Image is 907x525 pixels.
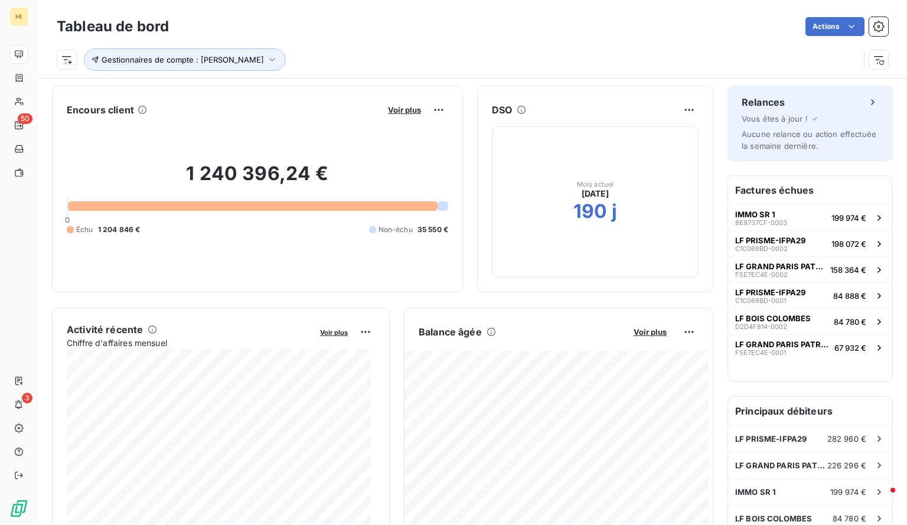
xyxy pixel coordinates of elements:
h6: Relances [742,95,785,109]
img: Logo LeanPay [9,499,28,518]
span: 35 550 € [417,224,448,235]
h6: Activité récente [67,322,143,337]
button: LF GRAND PARIS PATRIMOINE - IFPA28F5E7EC4E-000167 932 € [728,334,892,360]
button: LF PRISME-IFPA29C1C068BD-000184 888 € [728,282,892,308]
h3: Tableau de bord [57,16,169,37]
h6: Principaux débiteurs [728,397,892,425]
span: LF PRISME-IFPA29 [735,434,807,444]
h2: 1 240 396,24 € [67,162,448,197]
span: C1C068BD-0002 [735,245,788,252]
span: LF GRAND PARIS PATRIMOINE - IFPA28 [735,461,827,470]
span: LF BOIS COLOMBES [735,514,812,523]
button: LF BOIS COLOMBESD2D4F814-000284 780 € [728,308,892,334]
h2: j [612,200,617,223]
h6: Balance âgée [419,325,482,339]
span: Voir plus [320,328,348,337]
button: LF GRAND PARIS PATRIMOINE - IFPA28F5E7EC4E-0002158 364 € [728,256,892,282]
span: 3 [22,393,32,403]
button: Voir plus [630,327,670,337]
span: Voir plus [634,327,667,337]
span: 1 204 846 € [98,224,141,235]
span: C1C068BD-0001 [735,297,786,304]
span: LF PRISME-IFPA29 [735,288,805,297]
span: 199 974 € [831,213,866,223]
span: Chiffre d'affaires mensuel [67,337,312,349]
span: 226 296 € [827,461,866,470]
span: F5E7EC4E-0002 [735,271,788,278]
button: Voir plus [384,105,425,115]
span: F5E7EC4E-0001 [735,349,786,356]
span: [DATE] [582,188,609,200]
button: LF PRISME-IFPA29C1C068BD-0002198 072 € [728,230,892,256]
span: 198 072 € [831,239,866,249]
span: 282 960 € [827,434,866,444]
span: IMMO SR 1 [735,210,775,219]
span: Voir plus [388,105,421,115]
span: Gestionnaires de compte : [PERSON_NAME] [102,55,264,64]
span: 0 [65,215,70,224]
span: 84 780 € [834,317,866,327]
button: Actions [805,17,864,36]
button: Gestionnaires de compte : [PERSON_NAME] [84,48,286,71]
span: 50 [18,113,32,124]
span: 158 364 € [830,265,866,275]
span: Échu [76,224,93,235]
span: 199 974 € [830,487,866,497]
div: HI [9,7,28,26]
span: 84 780 € [833,514,866,523]
span: 84 888 € [833,291,866,301]
h2: 190 [573,200,607,223]
span: IMMO SR 1 [735,487,776,497]
span: Aucune relance ou action effectuée la semaine dernière. [742,129,876,151]
span: LF BOIS COLOMBES [735,314,811,323]
span: Non-échu [379,224,413,235]
span: 67 932 € [834,343,866,353]
span: LF GRAND PARIS PATRIMOINE - IFPA28 [735,262,826,271]
span: 8E9737CF-0003 [735,219,787,226]
h6: Encours client [67,103,134,117]
span: D2D4F814-0002 [735,323,787,330]
button: Voir plus [317,327,351,337]
iframe: Intercom live chat [867,485,895,513]
span: LF GRAND PARIS PATRIMOINE - IFPA28 [735,340,830,349]
button: IMMO SR 18E9737CF-0003199 974 € [728,204,892,230]
h6: Factures échues [728,176,892,204]
span: Vous êtes à jour ! [742,114,808,123]
span: LF PRISME-IFPA29 [735,236,805,245]
span: Mois actuel [577,181,614,188]
h6: DSO [492,103,512,117]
